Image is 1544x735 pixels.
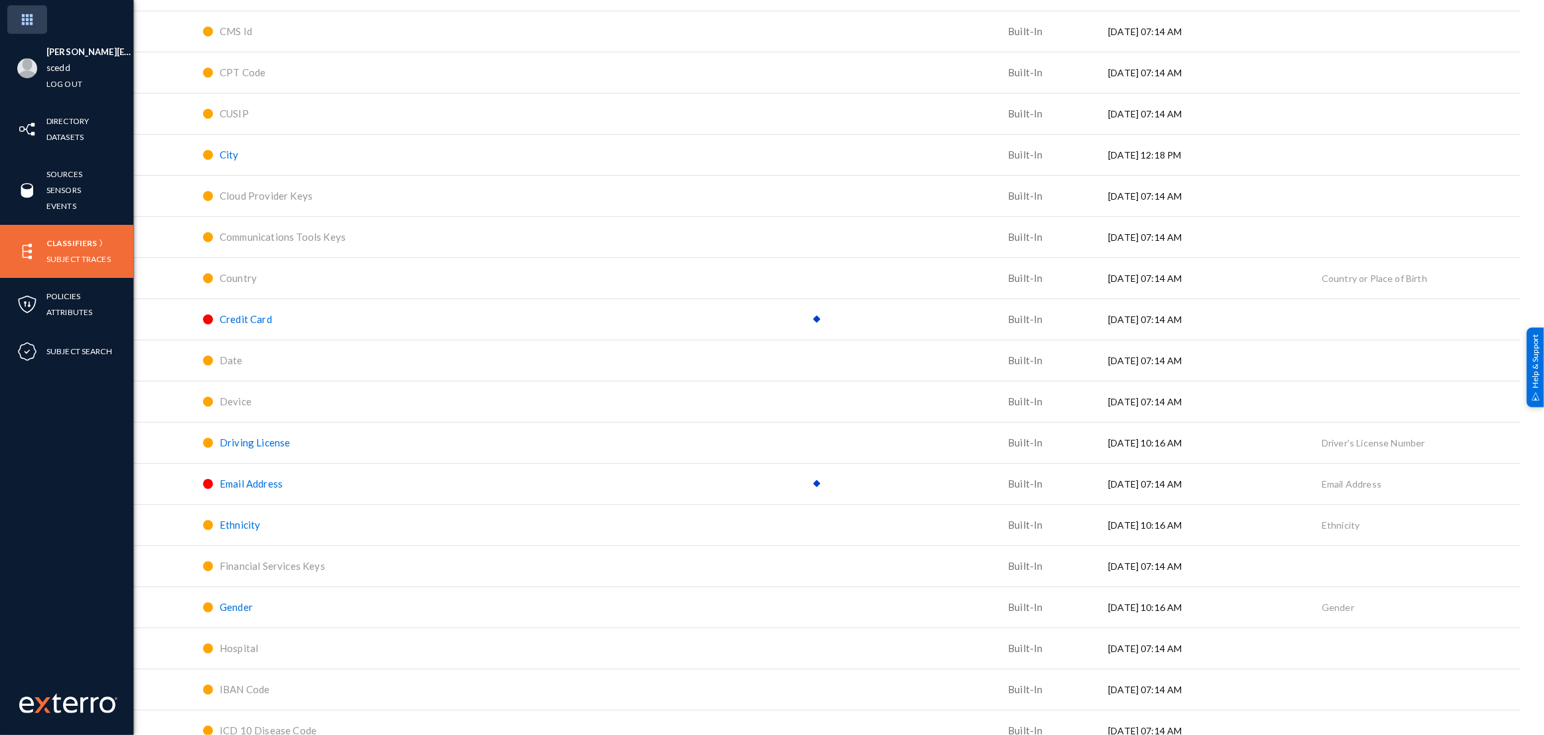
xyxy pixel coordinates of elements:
a: Hospital [220,643,258,654]
span: Built-In [1008,25,1042,37]
img: exterro-work-mark.svg [19,693,117,713]
a: Log out [46,76,82,92]
a: Device [220,396,251,407]
td: [DATE] 12:18 PM [1108,134,1322,175]
td: [DATE] 07:14 AM [1108,545,1322,586]
td: Country or Place of Birth [1322,257,1521,299]
td: Driver's License Number [1322,422,1521,463]
span: CPT Code [220,66,265,78]
a: CUSIP [220,108,249,119]
a: Policies [46,289,80,304]
a: Date [220,355,243,366]
span: Built-In [1008,354,1042,366]
a: Sources [46,167,82,182]
td: [DATE] 07:14 AM [1108,257,1322,299]
a: Classifiers [46,235,97,251]
td: [DATE] 07:14 AM [1108,216,1322,257]
span: Built-In [1008,313,1042,325]
img: blank-profile-picture.png [17,58,37,78]
td: [DATE] 07:14 AM [1108,93,1322,134]
td: [DATE] 10:16 AM [1108,422,1322,463]
a: Subject Search [46,344,112,359]
td: [DATE] 07:14 AM [1108,11,1322,52]
a: Ethnicity [220,519,260,531]
div: Help & Support [1527,328,1544,407]
a: Country [220,273,257,284]
img: icon-sources.svg [17,180,37,200]
span: Credit Card [220,313,272,325]
span: IBAN Code [220,683,269,695]
a: Cloud Provider Keys [220,190,313,202]
td: [DATE] 07:14 AM [1108,381,1322,422]
span: Built-In [1008,601,1042,613]
span: Gender [220,601,253,613]
span: Built-In [1008,107,1042,119]
span: Built-In [1008,395,1042,407]
li: [PERSON_NAME][EMAIL_ADDRESS][DOMAIN_NAME] [46,44,133,60]
td: [DATE] 07:14 AM [1108,463,1322,504]
span: Built-In [1008,642,1042,654]
span: Built-In [1008,683,1042,695]
a: IBAN Code [220,684,269,695]
a: Gender [220,602,253,613]
span: Communications Tools Keys [220,231,346,243]
td: Email Address [1322,463,1521,504]
span: Device [220,395,251,407]
span: Built-In [1008,560,1042,572]
img: app launcher [7,5,47,34]
img: icon-policies.svg [17,295,37,314]
a: CPT Code [220,67,265,78]
a: Subject Traces [46,251,111,267]
span: CMS Id [220,25,252,37]
td: Ethnicity [1322,504,1521,545]
a: Driving License [220,437,290,448]
a: Sensors [46,182,81,198]
span: Built-In [1008,231,1042,243]
span: Built-In [1008,436,1042,448]
td: [DATE] 07:14 AM [1108,340,1322,381]
a: Credit Card [220,314,272,325]
span: Financial Services Keys [220,560,325,572]
a: Financial Services Keys [220,561,325,572]
a: Directory [46,113,89,129]
a: Attributes [46,304,92,320]
span: Built-In [1008,190,1042,202]
span: Built-In [1008,272,1042,284]
span: Built-In [1008,149,1042,161]
img: exterro-logo.svg [35,697,50,713]
span: Built-In [1008,478,1042,490]
img: help_support.svg [1531,392,1540,401]
td: [DATE] 07:14 AM [1108,299,1322,340]
span: Country [220,272,257,284]
td: [DATE] 07:14 AM [1108,175,1322,216]
td: [DATE] 07:14 AM [1108,628,1322,669]
td: [DATE] 07:14 AM [1108,52,1322,93]
span: CUSIP [220,107,249,119]
a: City [220,149,239,161]
img: icon-elements.svg [17,241,37,261]
img: icon-inventory.svg [17,119,37,139]
a: Datasets [46,129,84,145]
a: Email Address [220,478,283,490]
a: scedd [46,60,70,76]
a: Communications Tools Keys [220,232,346,243]
span: Date [220,354,243,366]
span: Built-In [1008,66,1042,78]
img: icon-compliance.svg [17,342,37,362]
span: Built-In [1008,519,1042,531]
td: [DATE] 10:16 AM [1108,504,1322,545]
td: [DATE] 07:14 AM [1108,669,1322,710]
td: Gender [1322,586,1521,628]
a: CMS Id [220,26,252,37]
span: Hospital [220,642,258,654]
td: [DATE] 10:16 AM [1108,586,1322,628]
a: Events [46,198,76,214]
